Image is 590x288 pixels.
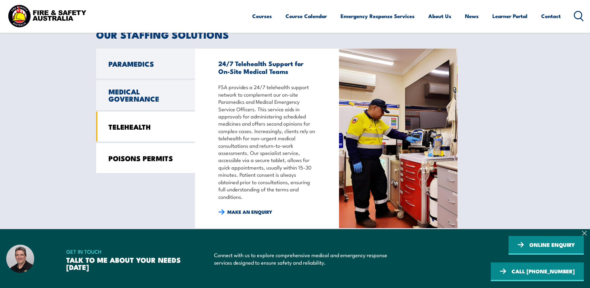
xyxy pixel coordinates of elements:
a: ONLINE ENQUIRY [509,236,584,255]
a: TELEHEALTH [96,112,195,142]
a: Learner Portal [492,8,527,24]
h3: TALK TO ME ABOUT YOUR NEEDS [DATE] [66,256,188,271]
a: Contact [541,8,561,24]
img: ele (400 x 600 px) (16) [339,49,458,228]
a: POISONS PERMITS [96,143,195,173]
a: Course Calendar [286,8,327,24]
a: News [465,8,479,24]
img: Dave – Fire and Safety Australia [6,245,34,273]
a: MEDICAL GOVERNANCE [96,80,195,110]
h2: OUR STAFFING SOLUTIONS [96,30,494,39]
h3: 24/7 Telehealth Support for On-Site Medical Teams [218,60,316,75]
a: CALL [PHONE_NUMBER] [491,262,584,281]
p: Connect with us to explore comprehensive medical and emergency response services designed to ensu... [214,251,394,266]
a: Emergency Response Services [341,8,415,24]
span: GET IN TOUCH [66,247,188,256]
a: Courses [252,8,272,24]
a: PARAMEDICS [96,49,195,79]
a: MAKE AN ENQUIRY [218,209,272,215]
p: FSA provides a 24/7 telehealth support network to complement our on-site Paramedics and Medical E... [218,83,316,200]
a: About Us [428,8,451,24]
